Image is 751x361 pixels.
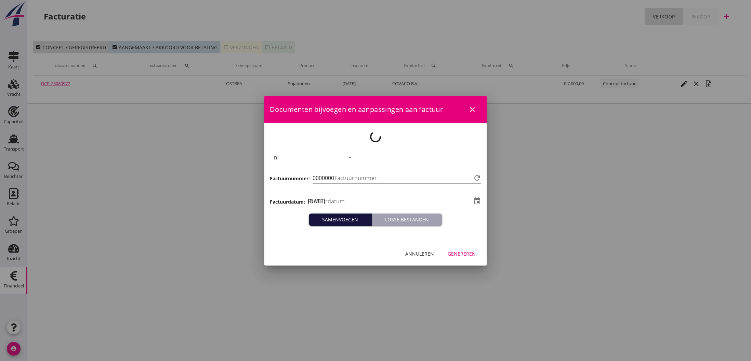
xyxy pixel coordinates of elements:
div: Documenten bijvoegen en aanpassingen aan factuur [264,96,487,123]
button: Annuleren [400,248,439,260]
h3: Factuurdatum: [270,198,305,205]
button: Samenvoegen [309,214,372,226]
h3: Factuurnummer: [270,175,310,182]
input: Factuurnummer [334,172,472,183]
i: refresh [473,174,481,182]
input: Factuurdatum [308,196,472,207]
div: Genereren [448,250,476,257]
button: Genereren [442,248,481,260]
div: Samenvoegen [312,216,369,223]
div: nl [274,154,279,160]
i: arrow_drop_down [346,153,354,162]
div: Annuleren [405,250,434,257]
span: 0000000 [313,174,334,182]
i: close [468,105,476,114]
i: event [473,197,481,205]
button: Losse bestanden [372,214,442,226]
div: Losse bestanden [374,216,439,223]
